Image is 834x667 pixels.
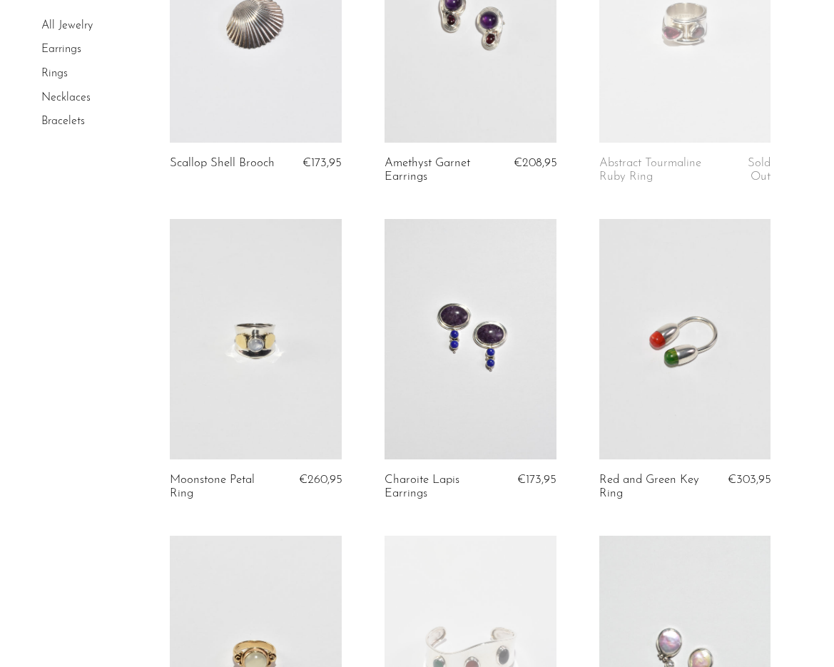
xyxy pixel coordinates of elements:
a: All Jewelry [41,20,93,31]
a: Charoite Lapis Earrings [385,474,496,500]
span: €173,95 [302,157,342,169]
a: Moonstone Petal Ring [170,474,281,500]
a: Necklaces [41,92,91,103]
span: €208,95 [514,157,557,169]
a: Bracelets [41,116,85,127]
a: Abstract Tourmaline Ruby Ring [599,157,711,183]
span: €303,95 [728,474,771,486]
a: Scallop Shell Brooch [170,157,275,170]
a: Earrings [41,44,81,56]
span: Sold Out [748,157,771,182]
a: Amethyst Garnet Earrings [385,157,496,183]
span: €260,95 [299,474,342,486]
a: Rings [41,68,68,79]
a: Red and Green Key Ring [599,474,711,500]
span: €173,95 [517,474,556,486]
